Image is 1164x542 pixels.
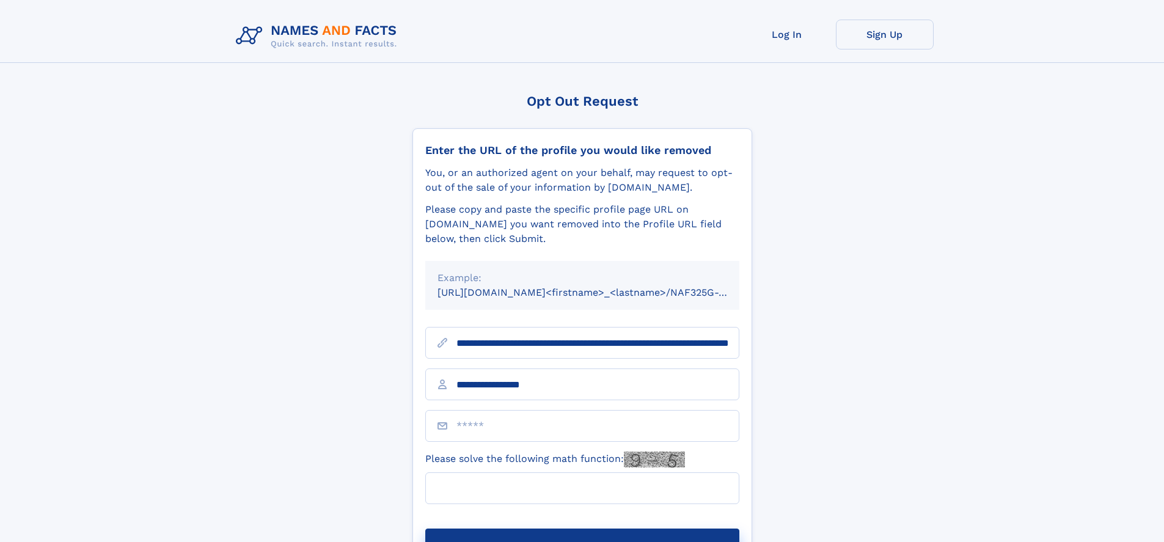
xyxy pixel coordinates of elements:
[437,271,727,285] div: Example:
[425,144,739,157] div: Enter the URL of the profile you would like removed
[425,202,739,246] div: Please copy and paste the specific profile page URL on [DOMAIN_NAME] you want removed into the Pr...
[738,20,836,49] a: Log In
[425,166,739,195] div: You, or an authorized agent on your behalf, may request to opt-out of the sale of your informatio...
[437,287,763,298] small: [URL][DOMAIN_NAME]<firstname>_<lastname>/NAF325G-xxxxxxxx
[836,20,934,49] a: Sign Up
[425,452,685,467] label: Please solve the following math function:
[412,93,752,109] div: Opt Out Request
[231,20,407,53] img: Logo Names and Facts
